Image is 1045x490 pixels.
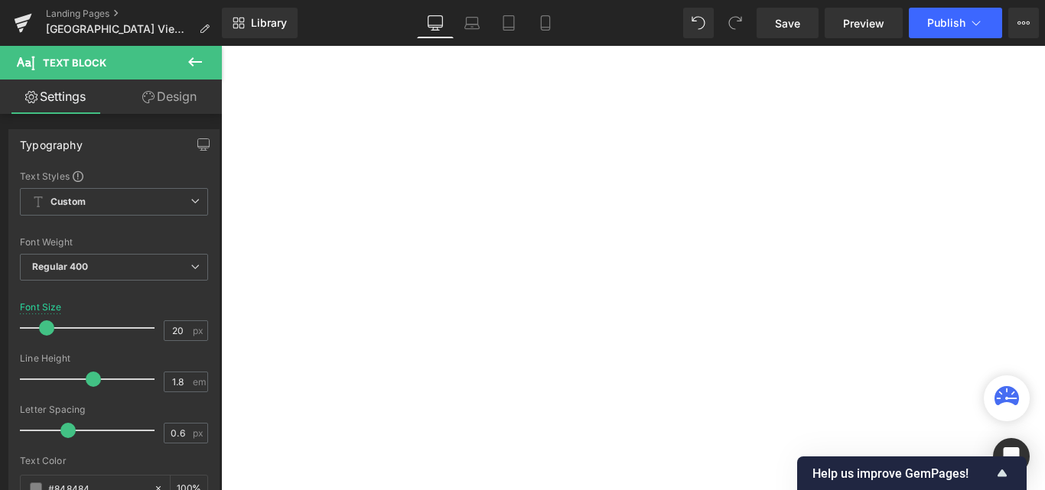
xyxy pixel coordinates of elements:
div: Font Weight [20,237,208,248]
a: Mobile [527,8,564,38]
span: Publish [927,17,965,29]
span: [GEOGRAPHIC_DATA] View Villa [46,23,193,35]
b: Custom [50,196,86,209]
button: Undo [683,8,714,38]
span: Library [251,16,287,30]
button: Redo [720,8,750,38]
a: New Library [222,8,298,38]
div: Text Styles [20,170,208,182]
div: Typography [20,130,83,151]
a: Design [114,80,225,114]
span: px [193,428,206,438]
div: Letter Spacing [20,404,208,415]
span: em [193,377,206,387]
div: Text Color [20,456,208,466]
button: Publish [909,8,1002,38]
span: Preview [843,15,884,31]
div: Line Height [20,353,208,364]
div: Font Size [20,302,62,313]
b: Regular 400 [32,261,89,272]
div: Open Intercom Messenger [993,438,1030,475]
button: More [1008,8,1039,38]
span: px [193,326,206,336]
span: Save [775,15,800,31]
button: Show survey - Help us improve GemPages! [812,464,1011,482]
a: Landing Pages [46,8,222,20]
a: Preview [825,8,903,38]
span: Text Block [43,57,106,69]
a: Tablet [490,8,527,38]
span: Help us improve GemPages! [812,466,993,481]
a: Laptop [454,8,490,38]
a: Desktop [417,8,454,38]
